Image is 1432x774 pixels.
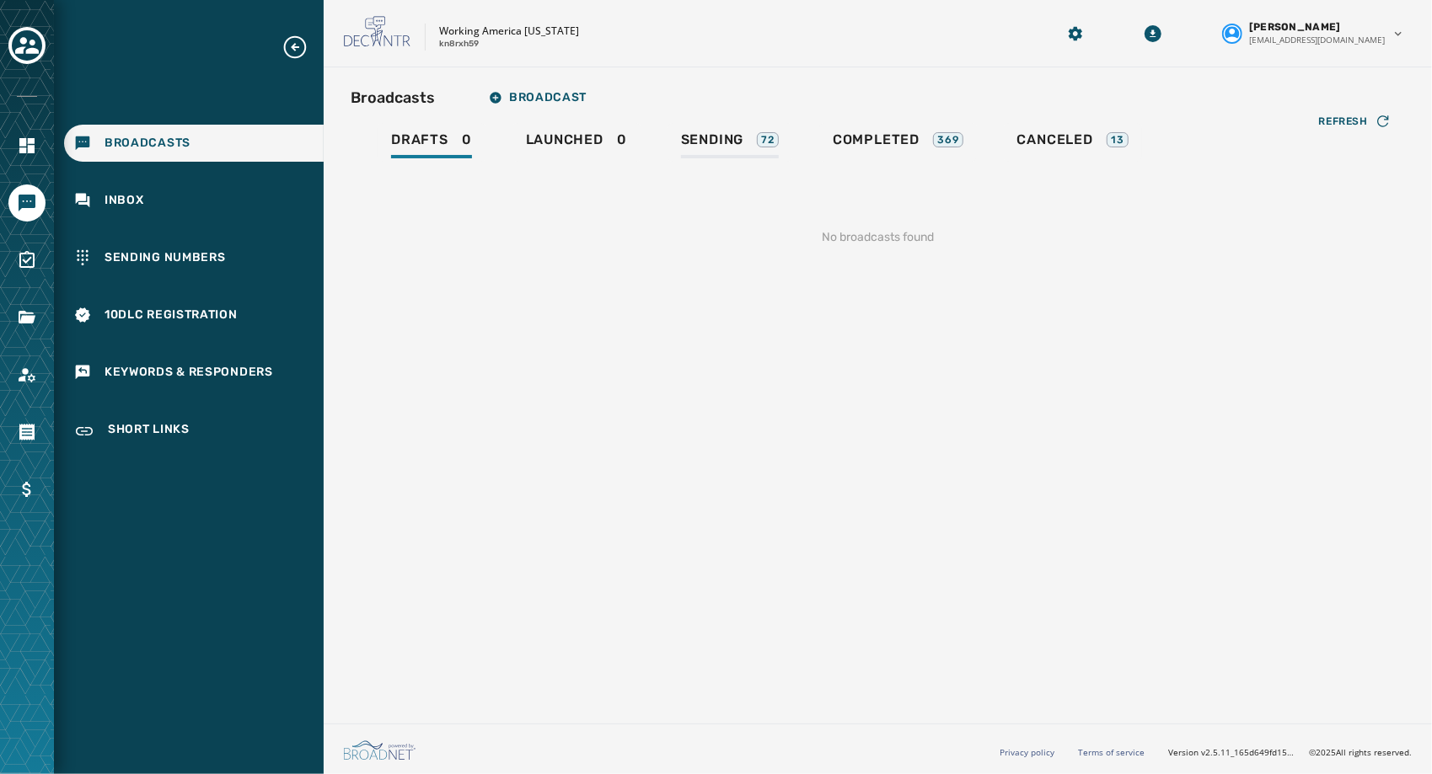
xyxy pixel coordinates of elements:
a: Navigate to Short Links [64,411,324,451]
div: 0 [391,131,472,158]
button: Refresh [1306,108,1405,135]
span: Broadcasts [105,135,190,152]
div: 0 [526,131,627,158]
span: Sending Numbers [105,249,226,266]
span: Inbox [105,192,144,209]
a: Launched0 [512,123,641,162]
span: Drafts [391,131,448,148]
span: Canceled [1017,131,1093,148]
a: Navigate to Files [8,299,46,336]
a: Sending72 [668,123,792,162]
span: Keywords & Responders [105,364,273,381]
span: [PERSON_NAME] [1249,20,1341,34]
span: Version [1168,746,1295,759]
span: [EMAIL_ADDRESS][DOMAIN_NAME] [1249,34,1385,46]
p: kn8rxh59 [439,38,479,51]
a: Completed369 [819,123,977,162]
a: Terms of service [1078,746,1145,758]
div: No broadcasts found [351,202,1405,273]
span: Short Links [108,421,190,441]
div: 72 [757,132,779,147]
button: Download Menu [1138,19,1168,49]
button: Manage global settings [1060,19,1091,49]
span: © 2025 All rights reserved. [1309,746,1412,758]
div: 13 [1107,132,1129,147]
a: Navigate to Orders [8,414,46,451]
div: 369 [933,132,963,147]
span: Broadcast [489,91,587,104]
button: Toggle account select drawer [8,27,46,64]
a: Navigate to Surveys [8,242,46,279]
a: Navigate to 10DLC Registration [64,296,324,334]
p: Working America [US_STATE] [439,24,579,38]
span: v2.5.11_165d649fd1592c218755210ebffa1e5a55c3084e [1201,746,1295,759]
h2: Broadcasts [351,86,435,109]
span: Launched [526,131,603,148]
a: Navigate to Account [8,356,46,393]
span: 10DLC Registration [105,307,238,323]
span: Completed [833,131,920,148]
a: Navigate to Home [8,127,46,164]
a: Navigate to Inbox [64,182,324,219]
a: Navigate to Keywords & Responders [64,354,324,391]
button: Broadcast [475,81,600,115]
button: Expand sub nav menu [282,34,322,61]
a: Navigate to Messaging [8,184,46,222]
a: Navigate to Sending Numbers [64,239,324,276]
a: Drafts0 [378,123,485,162]
a: Privacy policy [1000,746,1054,758]
button: User settings [1215,13,1412,53]
a: Canceled13 [1004,123,1142,162]
span: Sending [681,131,744,148]
a: Navigate to Broadcasts [64,125,324,162]
a: Navigate to Billing [8,471,46,508]
span: Refresh [1319,115,1368,128]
